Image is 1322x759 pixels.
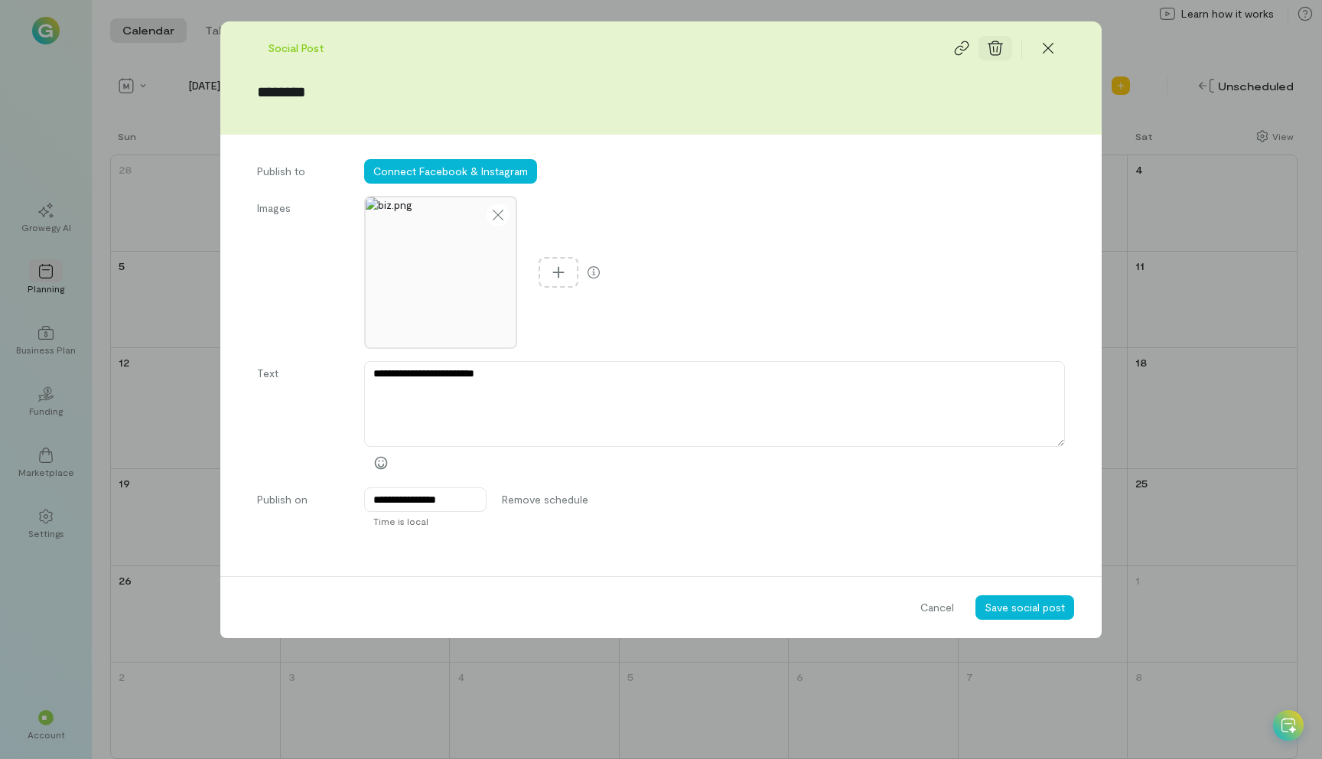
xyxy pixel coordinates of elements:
label: Publish to [257,164,349,184]
button: Save social post [975,595,1074,620]
button: Connect Facebook & Instagram [364,159,537,184]
span: Cancel [920,600,954,615]
div: Reorder image biz.png [364,196,517,349]
label: Images [257,200,349,349]
span: Save social post [985,601,1065,614]
span: Time is local [373,515,428,527]
div: Add emoji [364,451,398,475]
img: biz.png [366,197,516,347]
span: Remove schedule [502,492,588,507]
label: Publish on [257,492,349,507]
label: Text [257,366,349,475]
